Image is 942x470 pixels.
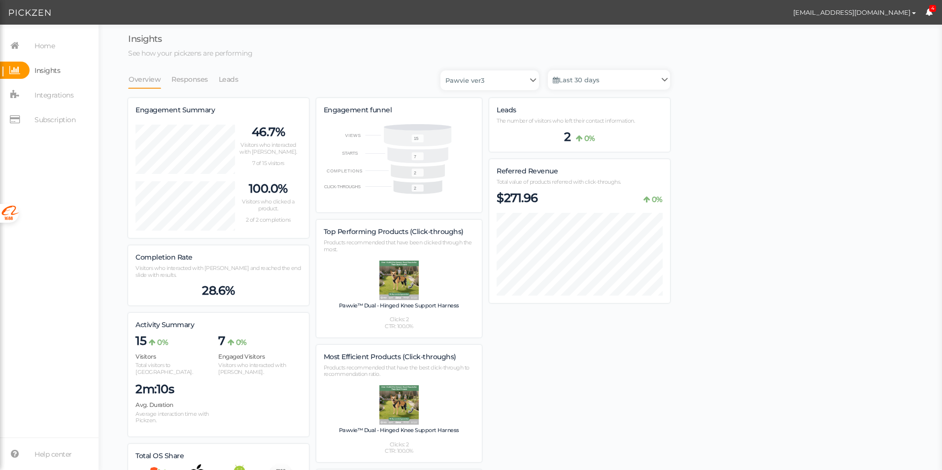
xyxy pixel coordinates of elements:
span: Insights [34,63,60,78]
span: Help center [34,446,72,462]
img: Pickzen logo [9,7,51,19]
text: 2 [414,170,416,175]
span: Referred Revenue [497,167,558,175]
p: 7 of 15 visitors [235,160,302,167]
text: COMPLETIONS [327,168,363,173]
span: Visitors who interacted with [PERSON_NAME] and reached the end slide with results. [135,265,301,278]
span: Activity Summary [135,320,194,329]
span: Engagement Summary [135,105,215,114]
span: Visitors who interacted with [PERSON_NAME]. [239,141,297,155]
span: Clicks: 2 CTR: 100.0% [385,316,413,330]
text: STARTS [342,151,358,156]
span: Subscription [34,112,75,128]
span: Engaged Visitors [218,353,265,360]
span: Clicks: 2 CTR: 100.0% [385,441,413,455]
span: See how your pickzens are performing [128,49,252,58]
label: Leads [497,106,516,115]
b: 0% [157,337,168,347]
span: Products recommended that have the best click-through to recommendation ratio. [324,364,470,378]
span: Completion Rate [135,253,193,262]
h4: Pawvie™ Dual - Hinged Knee Support Harness [339,427,459,438]
span: [EMAIL_ADDRESS][DOMAIN_NAME] [793,8,910,16]
span: 7 [218,334,225,348]
p: 46.7% [235,125,302,139]
p: 2 of 2 completions [235,217,302,224]
text: 15 [414,136,419,141]
h4: Pawvie™ Dual - Hinged Knee Support Harness [339,302,459,313]
span: Insights [128,34,162,44]
span: Home [34,38,55,54]
span: Products recommended that have been clicked through the most. [324,239,472,253]
span: 15 [135,334,146,348]
b: 0% [584,134,595,143]
span: Engagement funnel [324,105,392,114]
span: Average interaction time with Pickzen. [135,410,209,424]
p: 100.0% [235,181,302,196]
li: Responses [171,70,218,89]
img: 8c801ccf6cf7b591238526ce0277185e [767,4,784,21]
a: Responses [171,70,208,89]
b: 0% [652,195,663,204]
a: Last 30 days [548,70,670,90]
li: Overview [128,70,171,89]
b: 0% [236,337,247,347]
span: Visitors who clicked a product. [242,198,294,212]
text: VIEWS [345,133,361,137]
span: 2 [564,130,571,144]
span: Visitors who interacted with [PERSON_NAME]. [218,362,286,375]
span: Most Efficient Products (Click-throughs) [324,352,456,361]
span: $271.96 [497,191,538,205]
text: CLICK-THROUGHS [324,184,361,189]
h4: Avg. Duration [135,402,218,408]
a: Leads [218,70,239,89]
span: 2m:10s [135,382,174,397]
span: 4 [929,5,937,12]
span: Total OS Share [135,451,184,460]
span: Integrations [34,87,73,103]
button: [EMAIL_ADDRESS][DOMAIN_NAME] [784,4,925,21]
span: Visitors [135,353,156,360]
text: 7 [414,154,416,159]
li: Leads [218,70,249,89]
span: Total visitors to [GEOGRAPHIC_DATA]. [135,362,193,375]
a: Overview [128,70,161,89]
text: 2 [414,186,416,191]
span: 28.6% [202,283,235,298]
span: Total value of products referred with click-throughs. [497,178,621,185]
span: The number of visitors who left their contact information. [497,117,635,124]
span: Top Performing Products (Click-throughs) [324,227,464,236]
